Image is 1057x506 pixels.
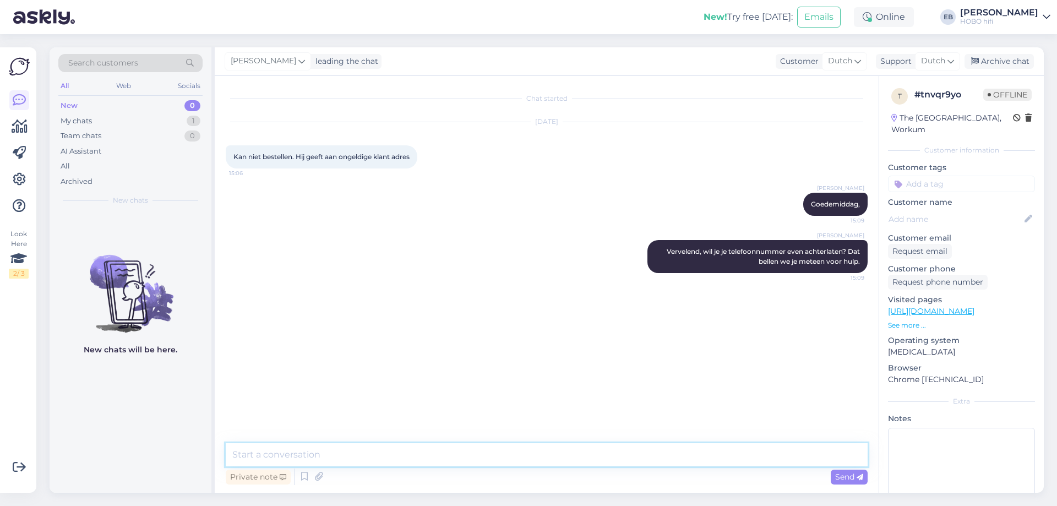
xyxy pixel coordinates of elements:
p: Chrome [TECHNICAL_ID] [888,374,1035,385]
div: leading the chat [311,56,378,67]
div: 0 [184,100,200,111]
span: Dutch [921,55,945,67]
p: Customer phone [888,263,1035,275]
div: Online [854,7,914,27]
div: AI Assistant [61,146,101,157]
div: Request email [888,244,952,259]
div: Team chats [61,130,101,142]
div: All [61,161,70,172]
span: t [898,92,902,100]
div: 0 [184,130,200,142]
div: Request phone number [888,275,988,290]
span: Offline [983,89,1032,101]
a: [URL][DOMAIN_NAME] [888,306,974,316]
div: Socials [176,79,203,93]
span: 15:06 [229,169,270,177]
div: Look Here [9,229,29,279]
input: Add name [889,213,1022,225]
div: Support [876,56,912,67]
div: Archived [61,176,92,187]
input: Add a tag [888,176,1035,192]
div: Chat started [226,94,868,104]
div: Customer [776,56,819,67]
p: See more ... [888,320,1035,330]
span: Kan niet bestellen. Hij geeft aan ongeldige klant adres [233,153,410,161]
p: New chats will be here. [84,344,177,356]
p: Customer email [888,232,1035,244]
span: Dutch [828,55,852,67]
p: Customer tags [888,162,1035,173]
div: EB [940,9,956,25]
span: [PERSON_NAME] [817,231,864,240]
p: Visited pages [888,294,1035,306]
p: [MEDICAL_DATA] [888,346,1035,358]
div: 1 [187,116,200,127]
b: New! [704,12,727,22]
div: Archive chat [965,54,1034,69]
span: 15:09 [823,274,864,282]
span: 15:09 [823,216,864,225]
p: Notes [888,413,1035,425]
span: [PERSON_NAME] [817,184,864,192]
div: Try free [DATE]: [704,10,793,24]
div: My chats [61,116,92,127]
div: The [GEOGRAPHIC_DATA], Workum [891,112,1013,135]
span: Search customers [68,57,138,69]
div: Extra [888,396,1035,406]
div: 2 / 3 [9,269,29,279]
div: # tnvqr9yo [914,88,983,101]
div: [PERSON_NAME] [960,8,1038,17]
img: Askly Logo [9,56,30,77]
div: All [58,79,71,93]
div: Web [114,79,133,93]
span: Send [835,472,863,482]
a: [PERSON_NAME]HOBO hifi [960,8,1050,26]
p: Customer name [888,197,1035,208]
span: Goedemiddag, [811,200,860,208]
p: Browser [888,362,1035,374]
div: Customer information [888,145,1035,155]
div: [DATE] [226,117,868,127]
div: HOBO hifi [960,17,1038,26]
span: [PERSON_NAME] [231,55,296,67]
button: Emails [797,7,841,28]
span: New chats [113,195,148,205]
div: Private note [226,470,291,485]
p: Operating system [888,335,1035,346]
div: New [61,100,78,111]
img: No chats [50,235,211,334]
span: Vervelend, wil je je telefoonnummer even achterlaten? Dat bellen we je meteen voor hulp. [667,247,862,265]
